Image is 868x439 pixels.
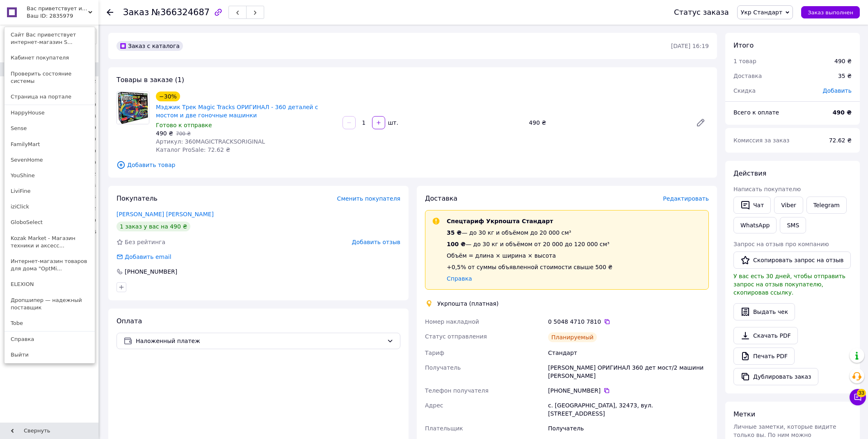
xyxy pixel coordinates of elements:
div: Добавить email [116,253,172,261]
span: Скидка [733,87,756,94]
div: Добавить email [124,253,172,261]
a: Telegram [806,197,847,214]
a: Sense [5,121,95,136]
div: 1 заказ у вас на 490 ₴ [116,222,190,231]
span: Наложенный платеж [136,336,384,345]
a: Выйти [5,347,95,363]
a: GloboSelect [5,215,95,230]
button: Чат с покупателем33 [850,389,866,405]
img: Мэджик Трек Magic Tracks ОРИГИНАЛ - 360 деталей с мостом и две гоночные машинки [117,92,149,124]
span: Плательщик [425,425,463,432]
button: Скопировать запрос на отзыв [733,252,851,269]
span: Покупатель [116,194,158,202]
div: Укрпошта (платная) [435,300,501,308]
div: Объём = длина × ширина × высота [447,252,612,260]
span: Заказ выполнен [808,9,853,16]
span: Написать покупателю [733,186,801,192]
span: 700 ₴ [176,131,191,137]
span: Метки [733,410,755,418]
span: 490 ₴ [156,130,173,137]
a: Страница на портале [5,89,95,105]
div: −30% [156,91,180,101]
span: Действия [733,169,766,177]
a: ELEXION [5,277,95,292]
a: Справка [5,332,95,347]
a: Tobe [5,316,95,331]
div: — до 30 кг и объёмом до 20 000 см³ [447,229,612,237]
a: Редактировать [692,114,709,131]
span: Добавить отзыв [352,239,400,245]
a: Справка [447,275,472,282]
span: Комиссия за заказ [733,137,790,144]
span: Доставка [425,194,457,202]
div: [PHONE_NUMBER] [548,386,709,395]
span: Добавить товар [116,160,709,169]
a: FamilyMart [5,137,95,152]
span: Итого [733,41,754,49]
button: Выдать чек [733,303,795,320]
span: Укр Стандарт [741,9,782,16]
button: Заказ выполнен [801,6,860,18]
div: Планируемый [548,332,597,342]
b: 490 ₴ [833,109,852,116]
span: Готово к отправке [156,122,212,128]
div: шт. [386,119,399,127]
div: Стандарт [546,345,710,360]
span: У вас есть 30 дней, чтобы отправить запрос на отзыв покупателю, скопировав ссылку. [733,273,845,296]
button: SMS [780,217,806,233]
a: SevenHome [5,152,95,168]
a: WhatsApp [733,217,777,233]
span: №366324687 [151,7,210,17]
a: LiviFine [5,183,95,199]
div: 35 ₴ [833,67,857,85]
div: Вернуться назад [107,8,113,16]
a: Интернет-магазин товаров для дома "OptMi... [5,254,95,277]
span: 33 [857,386,866,395]
span: Всего к оплате [733,109,779,116]
span: Добавить [823,87,852,94]
span: Вас приветствует интернет-магазин SvetOn! [27,5,88,12]
span: Артикул: 360MAGICTRACKSORIGINAL [156,138,265,145]
div: +0,5% от суммы объявленной стоимости свыше 500 ₴ [447,263,612,271]
span: Заказ [123,7,149,17]
div: с. [GEOGRAPHIC_DATA], 32473, вул. [STREET_ADDRESS] [546,398,710,421]
button: Чат [733,197,771,214]
div: [PERSON_NAME] ОРИГИНАЛ 360 дет мост/2 машини [PERSON_NAME] [546,360,710,383]
span: 1 товар [733,58,756,64]
span: Номер накладной [425,318,479,325]
a: Проверить состояние системы [5,66,95,89]
a: [PERSON_NAME] [PERSON_NAME] [116,211,214,217]
span: Сменить покупателя [337,195,400,202]
span: Адрес [425,402,443,409]
a: Мэджик Трек Magic Tracks ОРИГИНАЛ - 360 деталей с мостом и две гоночные машинки [156,104,318,119]
div: — до 30 кг и объёмом от 20 000 до 120 000 см³ [447,240,612,248]
span: Спецтариф Укрпошта Стандарт [447,218,553,224]
span: Каталог ProSale: 72.62 ₴ [156,146,230,153]
div: 490 ₴ [525,117,689,128]
div: Статус заказа [674,8,729,16]
a: Печать PDF [733,348,795,365]
a: Кабинет покупателя [5,50,95,66]
a: Viber [774,197,803,214]
div: Заказ с каталога [116,41,183,51]
div: 490 ₴ [834,57,852,65]
span: Получатель [425,364,461,371]
span: 35 ₴ [447,229,461,236]
a: YouShine [5,168,95,183]
a: Скачать PDF [733,327,798,344]
div: Получатель [546,421,710,436]
a: Kozak Market - Магазин техники и аксесс... [5,231,95,254]
div: [PHONE_NUMBER] [124,268,178,276]
span: Оплата [116,317,142,325]
span: Телефон получателя [425,387,489,394]
span: Редактировать [663,195,709,202]
span: Доставка [733,73,762,79]
span: Товары в заказе (1) [116,76,184,84]
span: Запрос на отзыв про компанию [733,241,829,247]
a: Дропшипер — надежный поставщик [5,293,95,316]
time: [DATE] 16:19 [671,43,709,49]
span: Тариф [425,350,444,356]
div: Ваш ID: 2835979 [27,12,61,20]
span: 100 ₴ [447,241,466,247]
a: iziClick [5,199,95,215]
